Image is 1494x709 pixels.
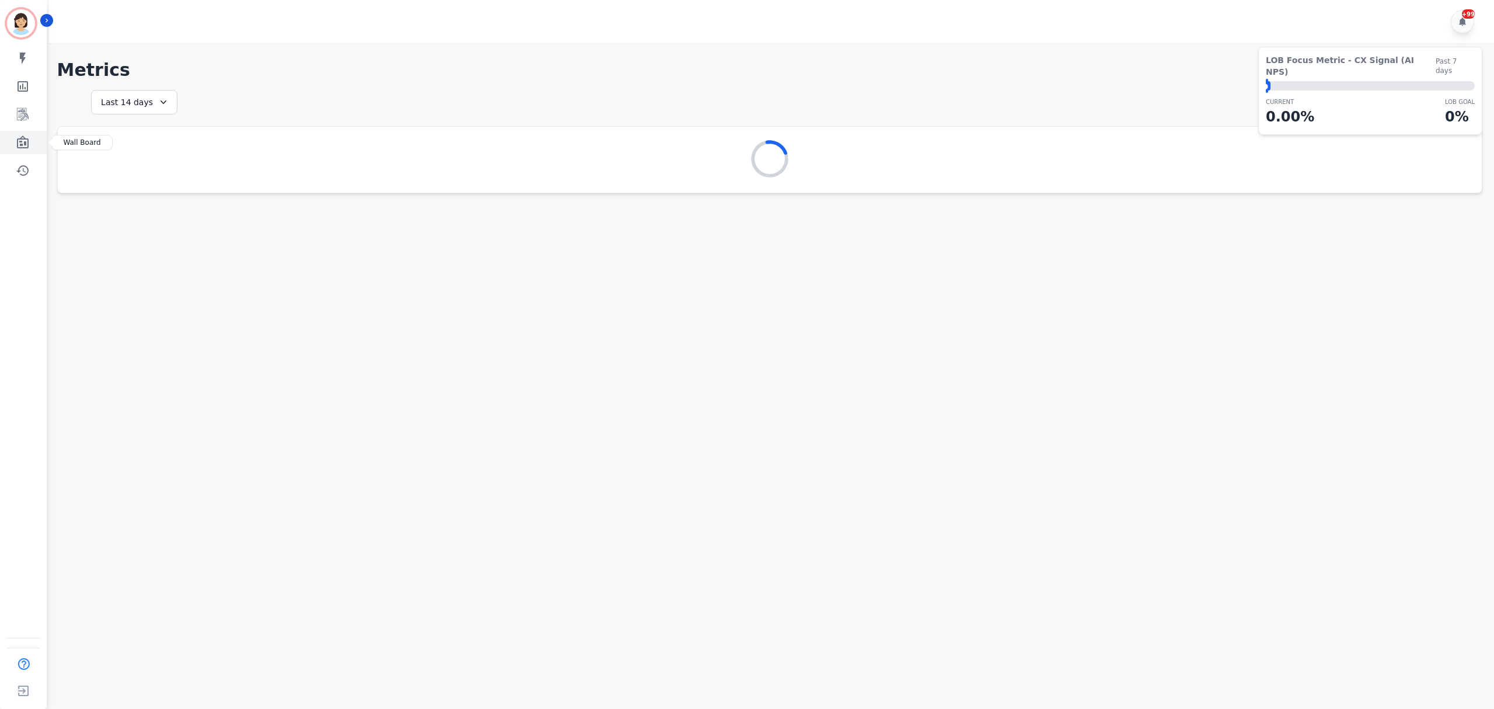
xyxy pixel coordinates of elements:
img: Bordered avatar [7,9,35,37]
span: Past 7 days [1436,57,1475,75]
div: ⬤ [1266,81,1270,91]
span: LOB Focus Metric - CX Signal (AI NPS) [1266,54,1436,78]
p: CURRENT [1266,98,1314,106]
div: +99 [1462,9,1475,19]
p: 0 % [1445,106,1475,127]
p: 0.00 % [1266,106,1314,127]
div: Last 14 days [91,90,177,114]
h1: Metrics [57,60,1482,81]
p: LOB Goal [1445,98,1475,106]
